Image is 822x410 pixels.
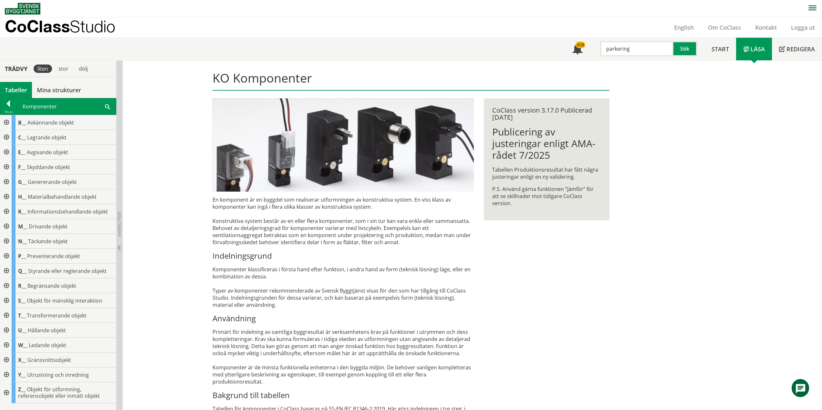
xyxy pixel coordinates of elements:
span: Begränsande objekt [27,282,76,289]
div: CoClass version 3.17.0 Publicerad [DATE] [492,107,601,121]
span: E__ [18,149,26,156]
h1: KO Komponenter [213,71,609,91]
a: Start [704,38,736,60]
span: Y__ [18,371,26,378]
span: G__ [18,178,26,185]
span: Skyddande objekt [27,164,70,171]
span: T__ [18,312,26,319]
span: Dölj trädvy [117,212,122,237]
div: dölj [75,65,92,73]
span: R__ [18,282,26,289]
a: 458 [565,38,590,60]
a: Kontakt [748,24,784,31]
span: W__ [18,342,27,349]
span: Ledande objekt [29,342,66,349]
input: Sök [600,41,673,56]
div: Komponenter [17,98,116,115]
span: Transformerande objekt [27,312,87,319]
span: U__ [18,327,26,334]
span: Gränssnittsobjekt [27,356,71,364]
img: pilotventiler.jpg [213,98,474,192]
span: Läsa [751,45,765,53]
span: H__ [18,193,26,200]
span: B__ [18,119,26,126]
span: Drivande objekt [29,223,68,230]
a: Logga ut [784,24,822,31]
div: stor [55,65,72,73]
span: P__ [18,253,26,260]
span: N__ [18,238,27,245]
span: Lagrande objekt [27,134,67,141]
span: C__ [18,134,26,141]
div: liten [34,65,52,73]
span: Redigera [786,45,815,53]
span: Presenterande objekt [27,253,80,260]
a: Redigera [772,38,822,60]
p: Tabellen Produktionsresultat har fått några justeringar enligt en ny validering. [492,166,601,180]
span: Hållande objekt [28,327,66,334]
span: X__ [18,356,26,364]
span: Utrustning och inredning [27,371,89,378]
h3: Indelningsgrund [213,251,474,261]
p: P.S. Använd gärna funktionen ”Jämför” för att se skillnader mot tidigare CoClass version. [492,185,601,207]
span: Objekt för utformning, referensobjekt eller inmätt objekt [18,386,100,399]
span: Täckande objekt [28,238,68,245]
div: Trädvy [1,65,31,72]
a: Om CoClass [701,24,748,31]
span: M__ [18,223,27,230]
img: Svensk Byggtjänst [5,3,40,15]
h1: Publicering av justeringar enligt AMA-rådet 7/2025 [492,126,601,161]
span: Avgivande objekt [27,149,68,156]
span: Q__ [18,267,27,275]
div: Tillbaka [0,109,16,115]
span: Genererande objekt [28,178,77,185]
div: 458 [576,42,585,48]
a: CoClassStudio [5,17,129,37]
span: Styrande eller reglerande objekt [28,267,107,275]
h3: Användning [213,314,474,323]
a: Mina strukturer [32,82,86,98]
button: Sök [673,41,697,56]
a: Läsa [736,38,772,60]
p: CoClass [5,23,115,30]
span: Studio [70,17,115,36]
span: Materialbehandlande objekt [28,193,97,200]
span: Informationsbehandlande objekt [27,208,108,215]
span: F__ [18,164,26,171]
span: Z__ [18,386,26,393]
span: K__ [18,208,26,215]
span: Start [712,45,729,53]
span: Avkännande objekt [27,119,74,126]
h3: Bakgrund till tabellen [213,390,474,400]
span: S__ [18,297,26,304]
span: Sök i tabellen [105,103,110,110]
span: Objekt för mänsklig interaktion [27,297,102,304]
span: Notifikationer [572,45,583,55]
a: English [667,24,701,31]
